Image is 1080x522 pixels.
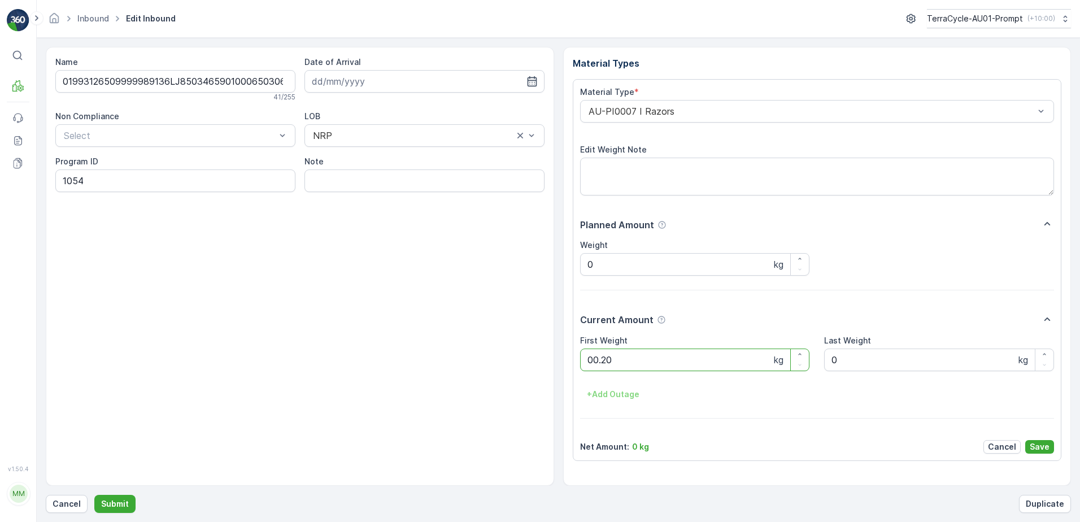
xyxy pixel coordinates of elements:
p: kg [774,258,783,271]
button: Submit [94,495,136,513]
p: Submit [101,498,129,510]
p: 01993126509999989136LJ8503471801000650300 [421,10,657,23]
label: Edit Weight Note [580,145,647,154]
p: ( +10:00 ) [1027,14,1055,23]
p: TerraCycle-AU01-Prompt [927,13,1023,24]
div: Help Tooltip Icon [657,315,666,324]
label: Weight [580,240,608,250]
label: LOB [304,111,320,121]
p: Net Amount : [580,441,629,453]
p: + Add Outage [587,389,639,400]
p: Cancel [53,498,81,510]
p: Duplicate [1026,498,1064,510]
a: Inbound [77,14,109,23]
label: First Weight [580,336,628,345]
p: 0 kg [632,441,649,453]
button: TerraCycle-AU01-Prompt(+10:00) [927,9,1071,28]
label: Material Type [580,87,634,97]
label: Note [304,156,324,166]
span: 7.96 kg [63,260,91,269]
label: Name [55,57,78,67]
button: MM [7,475,29,513]
p: 41 / 255 [273,93,295,102]
p: Current Amount [580,313,654,327]
button: +Add Outage [580,385,646,403]
img: logo [7,9,29,32]
span: Edit Inbound [124,13,178,24]
span: AU-PI0002 I Aluminium flexibles [69,241,198,251]
button: Save [1025,440,1054,454]
span: 7.96 kg [64,223,92,232]
span: 01993126509999989136LJ8503471801000650300 [37,185,235,195]
span: Net Amount : [10,260,63,269]
p: kg [774,353,783,367]
span: [DATE] [60,204,86,214]
span: First Weight : [10,223,64,232]
span: Last Weight : [10,279,63,288]
p: Material Types [573,56,1062,70]
span: Name : [10,185,37,195]
p: Select [64,129,276,142]
button: Duplicate [1019,495,1071,513]
p: kg [1018,353,1028,367]
a: Homepage [48,16,60,26]
button: Cancel [46,495,88,513]
p: Save [1030,441,1049,453]
p: Planned Amount [580,218,654,232]
div: Help Tooltip Icon [657,220,667,229]
div: MM [10,485,28,503]
label: Non Compliance [55,111,119,121]
label: Program ID [55,156,98,166]
button: Cancel [983,440,1021,454]
p: Cancel [988,441,1016,453]
span: Arrive Date : [10,204,60,214]
span: 0 kg [63,279,80,288]
label: Last Weight [824,336,871,345]
span: v 1.50.4 [7,466,29,472]
span: Material Type : [10,241,69,251]
label: Date of Arrival [304,57,361,67]
input: dd/mm/yyyy [304,70,545,93]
